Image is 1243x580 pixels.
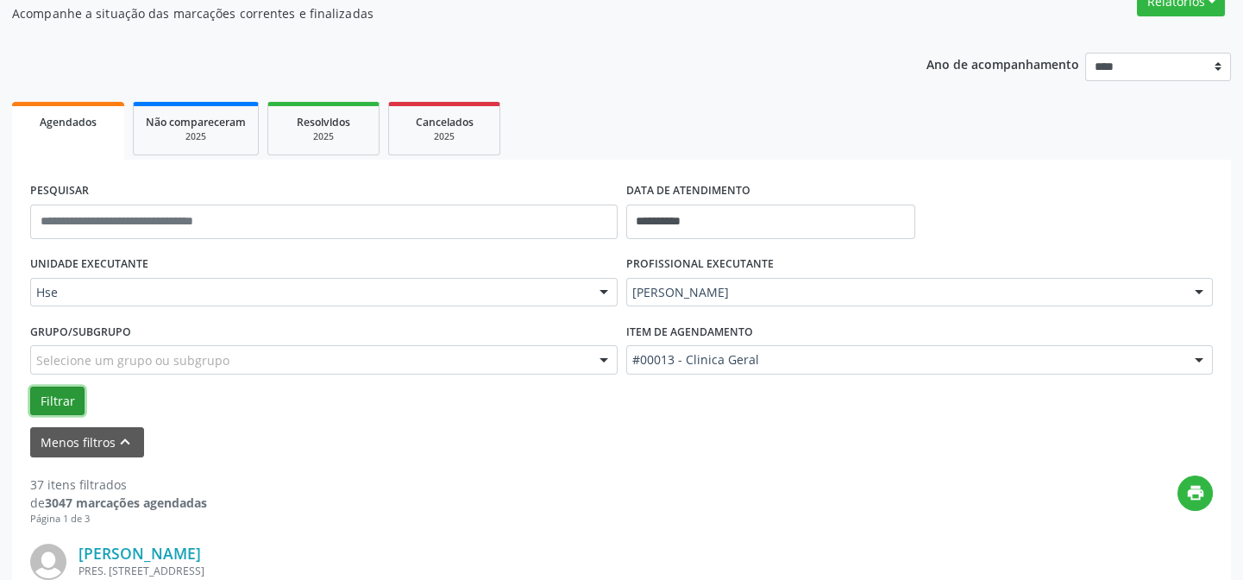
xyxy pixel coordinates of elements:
[30,178,89,205] label: PESQUISAR
[297,115,350,129] span: Resolvidos
[146,130,246,143] div: 2025
[632,351,1178,369] span: #00013 - Clinica Geral
[146,115,246,129] span: Não compareceram
[626,251,774,278] label: PROFISSIONAL EXECUTANTE
[30,387,85,416] button: Filtrar
[36,284,582,301] span: Hse
[626,178,750,205] label: DATA DE ATENDIMENTO
[30,494,207,512] div: de
[280,130,367,143] div: 2025
[78,564,954,578] div: PRES. [STREET_ADDRESS]
[1177,476,1213,511] button: print
[40,115,97,129] span: Agendados
[401,130,487,143] div: 2025
[416,115,474,129] span: Cancelados
[1186,483,1205,502] i: print
[78,544,201,563] a: [PERSON_NAME]
[30,512,207,526] div: Página 1 de 3
[30,251,148,278] label: UNIDADE EXECUTANTE
[926,53,1079,74] p: Ano de acompanhamento
[45,495,207,511] strong: 3047 marcações agendadas
[36,351,229,369] span: Selecione um grupo ou subgrupo
[30,544,66,580] img: img
[632,284,1178,301] span: [PERSON_NAME]
[30,476,207,494] div: 37 itens filtrados
[30,427,144,457] button: Menos filtroskeyboard_arrow_up
[30,318,131,345] label: Grupo/Subgrupo
[12,4,865,22] p: Acompanhe a situação das marcações correntes e finalizadas
[116,432,135,451] i: keyboard_arrow_up
[626,318,753,345] label: Item de agendamento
